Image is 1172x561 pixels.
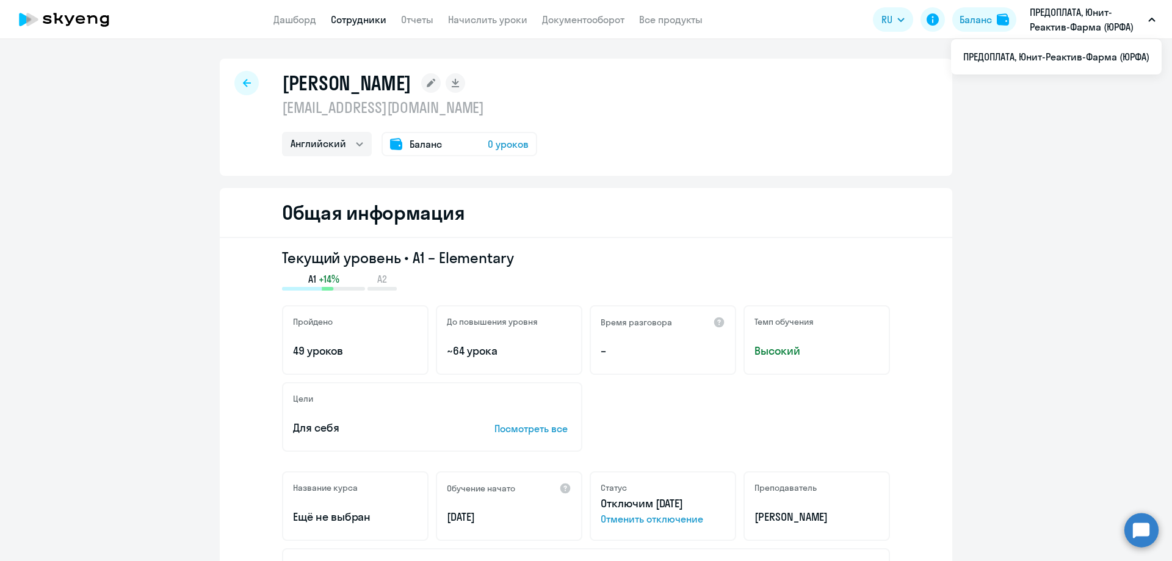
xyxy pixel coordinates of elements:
[601,512,725,526] span: Отменить отключение
[282,98,537,117] p: [EMAIL_ADDRESS][DOMAIN_NAME]
[448,13,527,26] a: Начислить уроки
[542,13,624,26] a: Документооборот
[273,13,316,26] a: Дашборд
[951,39,1162,74] ul: RU
[401,13,433,26] a: Отчеты
[293,393,313,404] h5: Цели
[601,343,725,359] p: –
[447,316,538,327] h5: До повышения уровня
[754,316,814,327] h5: Темп обучения
[293,420,457,436] p: Для себя
[997,13,1009,26] img: balance
[960,12,992,27] div: Баланс
[601,317,672,328] h5: Время разговора
[881,12,892,27] span: RU
[319,272,339,286] span: +14%
[488,137,529,151] span: 0 уроков
[308,272,316,286] span: A1
[1030,5,1143,34] p: ПРЕДОПЛАТА, Юнит-Реактив-Фарма (ЮРФА)
[282,248,890,267] h3: Текущий уровень • A1 – Elementary
[377,272,387,286] span: A2
[293,509,418,525] p: Ещё не выбран
[447,343,571,359] p: ~64 урока
[447,509,571,525] p: [DATE]
[293,316,333,327] h5: Пройдено
[601,482,627,493] h5: Статус
[873,7,913,32] button: RU
[447,483,515,494] h5: Обучение начато
[754,509,879,525] p: [PERSON_NAME]
[331,13,386,26] a: Сотрудники
[952,7,1016,32] button: Балансbalance
[293,482,358,493] h5: Название курса
[754,482,817,493] h5: Преподаватель
[282,200,465,225] h2: Общая информация
[1024,5,1162,34] button: ПРЕДОПЛАТА, Юнит-Реактив-Фарма (ЮРФА)
[639,13,703,26] a: Все продукты
[282,71,411,95] h1: [PERSON_NAME]
[494,421,571,436] p: Посмотреть все
[754,343,879,359] span: Высокий
[410,137,442,151] span: Баланс
[293,343,418,359] p: 49 уроков
[601,496,683,510] span: Отключим [DATE]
